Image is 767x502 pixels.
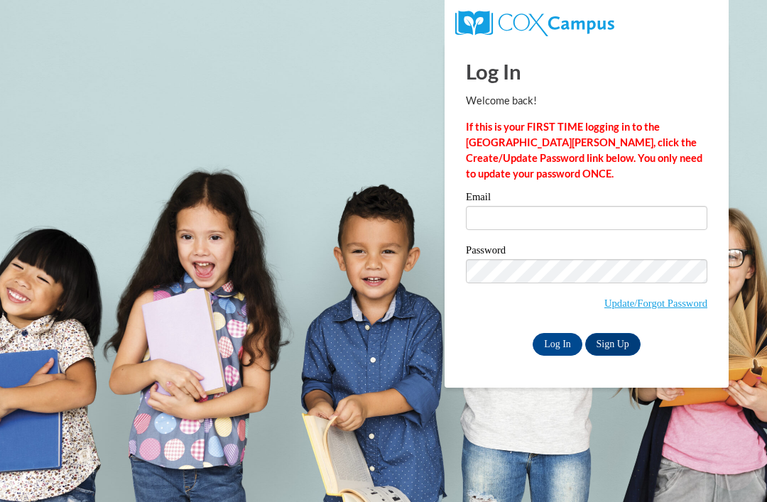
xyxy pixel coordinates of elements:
h1: Log In [466,57,707,86]
img: COX Campus [455,11,614,36]
p: Welcome back! [466,93,707,109]
label: Password [466,245,707,259]
input: Log In [533,333,582,356]
a: Sign Up [585,333,641,356]
strong: If this is your FIRST TIME logging in to the [GEOGRAPHIC_DATA][PERSON_NAME], click the Create/Upd... [466,121,702,180]
label: Email [466,192,707,206]
a: Update/Forgot Password [604,298,707,309]
iframe: Button to launch messaging window [710,445,756,491]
